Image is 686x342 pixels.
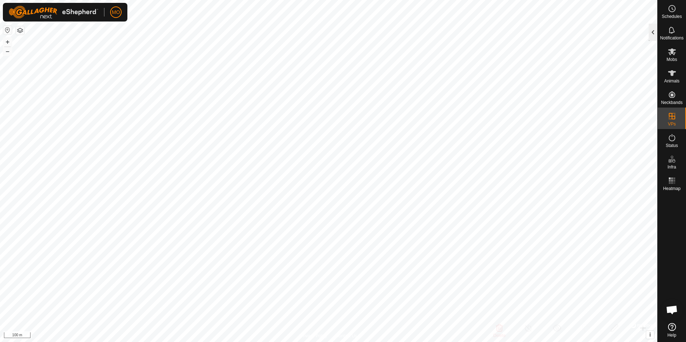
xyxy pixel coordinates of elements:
span: VPs [668,122,676,126]
a: Contact Us [336,333,357,339]
button: i [646,331,654,339]
span: Help [667,333,676,337]
span: Schedules [662,14,682,19]
a: Open chat [661,299,683,320]
span: Mobs [667,57,677,62]
img: Gallagher Logo [9,6,98,19]
button: Map Layers [16,26,24,35]
a: Privacy Policy [300,333,327,339]
button: Reset Map [3,26,12,34]
span: i [649,332,651,338]
span: Infra [667,165,676,169]
button: – [3,47,12,56]
span: Neckbands [661,100,682,105]
span: Status [666,143,678,148]
span: MO [112,9,120,16]
span: Animals [664,79,680,83]
a: Help [658,320,686,340]
button: + [3,38,12,46]
span: Heatmap [663,186,681,191]
span: Notifications [660,36,683,40]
